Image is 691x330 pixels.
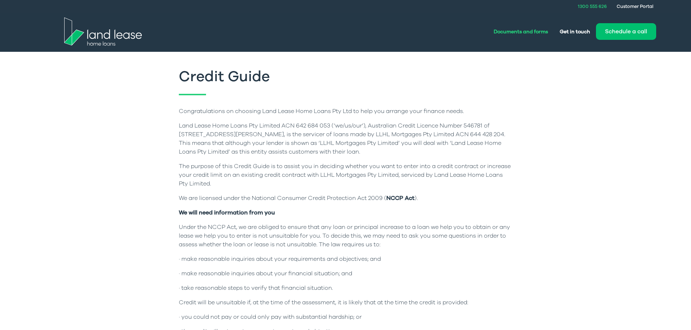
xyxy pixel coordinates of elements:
a: Customer Portal [617,3,653,9]
p: · you could not pay or could only pay with substantial hardship; or [179,313,513,321]
p: Credit will be unsuitable if, at the time of the assessment, it is likely that at the time the cr... [179,298,513,307]
strong: NCCP Act [386,194,415,202]
p: Land Lease Home Loans Pty Limited ACN 642 684 053 (‘we/us/our’), Australian Credit Licence Number... [179,121,513,156]
strong: We will need information from you [179,209,275,217]
a: Documents and forms [488,25,554,38]
p: We are licensed under the National Consumer Credit Protection Act 2009 ( ). [179,194,513,202]
p: Under the NCCP Act, we are obliged to ensure that any loan or principal increase to a loan we hel... [179,223,513,249]
a: 1300 555 626 [578,3,607,9]
p: Congratulations on choosing Land Lease Home Loans Pty Ltd to help you arrange your finance needs. [179,107,513,116]
a: Get in touch [554,25,596,38]
img: Land Lease Home Loans [64,17,142,46]
h1: Credit Guide [179,69,513,95]
p: · take reasonable steps to verify that financial situation. [179,284,513,292]
p: · make reasonable inquiries about your financial situation; and [179,269,513,278]
p: The purpose of this Credit Guide is to assist you in deciding whether you want to enter into a cr... [179,162,513,188]
button: Schedule a call [596,23,656,40]
p: · make reasonable inquiries about your requirements and objectives; and [179,255,513,263]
